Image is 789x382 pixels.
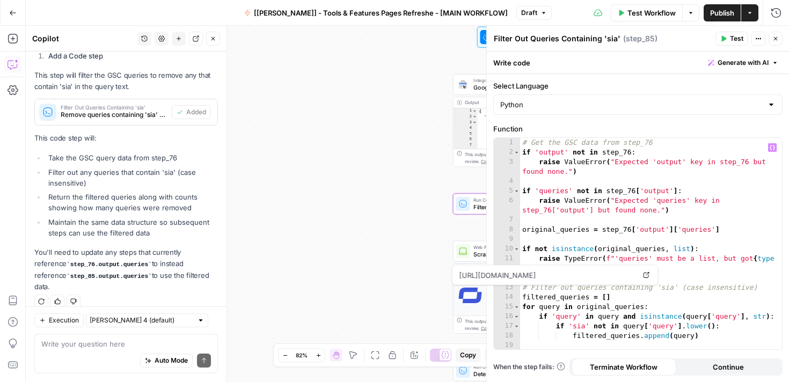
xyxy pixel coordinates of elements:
[32,33,134,44] div: Copilot
[67,273,152,280] code: step_85.output.queries
[17,262,87,271] b: Space is limited.
[516,6,552,20] button: Draft
[454,120,478,126] div: 3
[90,315,193,326] input: Claude Sonnet 4 (default)
[715,32,748,46] button: Test
[494,283,520,292] div: 13
[34,247,218,292] p: You'll need to update any steps that currently reference to instead reference to use the filtered...
[465,151,585,165] div: This output is too large & has been abbreviated for review. to view the full content.
[34,133,218,144] p: This code step will:
[454,131,478,137] div: 5
[627,8,676,18] span: Test Workflow
[34,334,42,343] button: Emoji picker
[453,193,589,214] div: Run Code · PythonFilter Out Queries Containing 'sia'Step 85
[31,6,48,23] img: Profile image for Eoin
[454,126,478,131] div: 4
[453,74,589,167] div: IntegrationGoogle Search Console IntegrationStep 76Output{ "queries":[ { "query":"synthesia", "cl...
[494,254,520,273] div: 11
[494,225,520,234] div: 8
[487,52,789,74] div: Write code
[494,215,520,225] div: 7
[49,315,79,325] span: Execution
[494,341,520,350] div: 19
[457,266,637,285] span: [URL][DOMAIN_NAME]
[494,331,520,341] div: 18
[494,292,520,302] div: 14
[61,105,167,110] span: Filter Out Queries Containing 'sia'
[500,99,763,110] input: Python
[494,138,520,148] div: 1
[87,262,128,271] a: Book a call
[34,313,84,327] button: Execution
[465,99,565,106] div: Output
[17,64,144,84] b: EARLY ACCESS: Turn AI search insights into action.
[494,234,520,244] div: 9
[454,142,478,148] div: 7
[514,321,520,331] span: Toggle code folding, rows 17 through 18
[172,105,211,119] button: Added
[494,196,520,215] div: 6
[493,362,565,372] a: When the step fails:
[718,58,769,68] span: Generate with AI
[472,114,477,120] span: Toggle code folding, rows 2 through 1158
[184,330,201,347] button: Send a message…
[494,302,520,312] div: 15
[456,348,480,362] button: Copy
[61,110,167,120] span: Remove queries containing 'sia' from the GSC data to focus on more relevant search terms
[473,196,562,203] span: Run Code · Python
[458,80,467,89] img: google-search-console.svg
[46,167,218,188] li: Filter out any queries that contain 'sia' (case insensitive)
[473,83,562,92] span: Google Search Console Integration
[238,4,514,21] button: [[PERSON_NAME]] - Tools & Features Pages Refreshe - [MAIN WORKFLOW]
[17,291,61,298] div: Eoin • [DATE]
[453,241,589,334] div: Web Page ScrapeScrape Page ContentStep 1Output**** **** ****This output is too large & has been a...
[494,157,520,177] div: 3
[46,152,218,163] li: Take the GSC query data from step_76
[472,108,477,114] span: Toggle code folding, rows 1 through 1159
[473,369,565,378] span: Determine Page Type - (Tools / Features)
[493,80,783,91] label: Select Language
[521,8,537,18] span: Draft
[710,8,734,18] span: Publish
[590,362,657,372] span: Terminate Workflow
[473,77,562,84] span: Integration
[473,244,566,251] span: Web Page Scrape
[9,312,206,330] textarea: Message…
[454,114,478,120] div: 2
[514,302,520,312] span: Toggle code folding, rows 15 through 18
[7,4,27,25] button: go back
[454,137,478,143] div: 6
[514,244,520,254] span: Toggle code folding, rows 10 through 11
[46,192,218,213] li: Return the filtered queries along with counts showing how many queries were removed
[514,148,520,157] span: Toggle code folding, rows 2 through 3
[186,107,206,117] span: Added
[494,148,520,157] div: 2
[730,34,743,43] span: Test
[473,250,566,259] span: Scrape Page Content
[494,186,520,196] div: 5
[52,5,70,13] h1: Eoin
[494,244,520,254] div: 10
[188,4,208,24] div: Close
[676,358,781,376] button: Continue
[713,362,744,372] span: Continue
[17,90,167,164] div: The ability to turn visibility insights into actions is now available in early access. See how yo...
[514,186,520,196] span: Toggle code folding, rows 5 through 6
[48,52,103,60] strong: Add a Code step
[17,334,25,343] button: Upload attachment
[68,334,77,343] button: Start recording
[453,27,589,48] div: WorkflowSet InputsInputs
[465,318,585,332] div: This output is too large & has been abbreviated for review. to view the full content.
[472,120,477,126] span: Toggle code folding, rows 3 through 9
[155,356,188,365] span: Auto Mode
[623,33,657,44] span: ( step_85 )
[473,203,562,211] span: Filter Out Queries Containing 'sia'
[460,350,476,360] span: Copy
[296,351,308,359] span: 82%
[9,57,176,289] div: EARLY ACCESS: Turn AI search insights into action.The ability to turn visibility insights into ac...
[493,123,783,134] label: Function
[46,217,218,238] li: Maintain the same data structure so subsequent steps can use the filtered data
[494,321,520,331] div: 17
[67,261,152,268] code: step_76.output.queries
